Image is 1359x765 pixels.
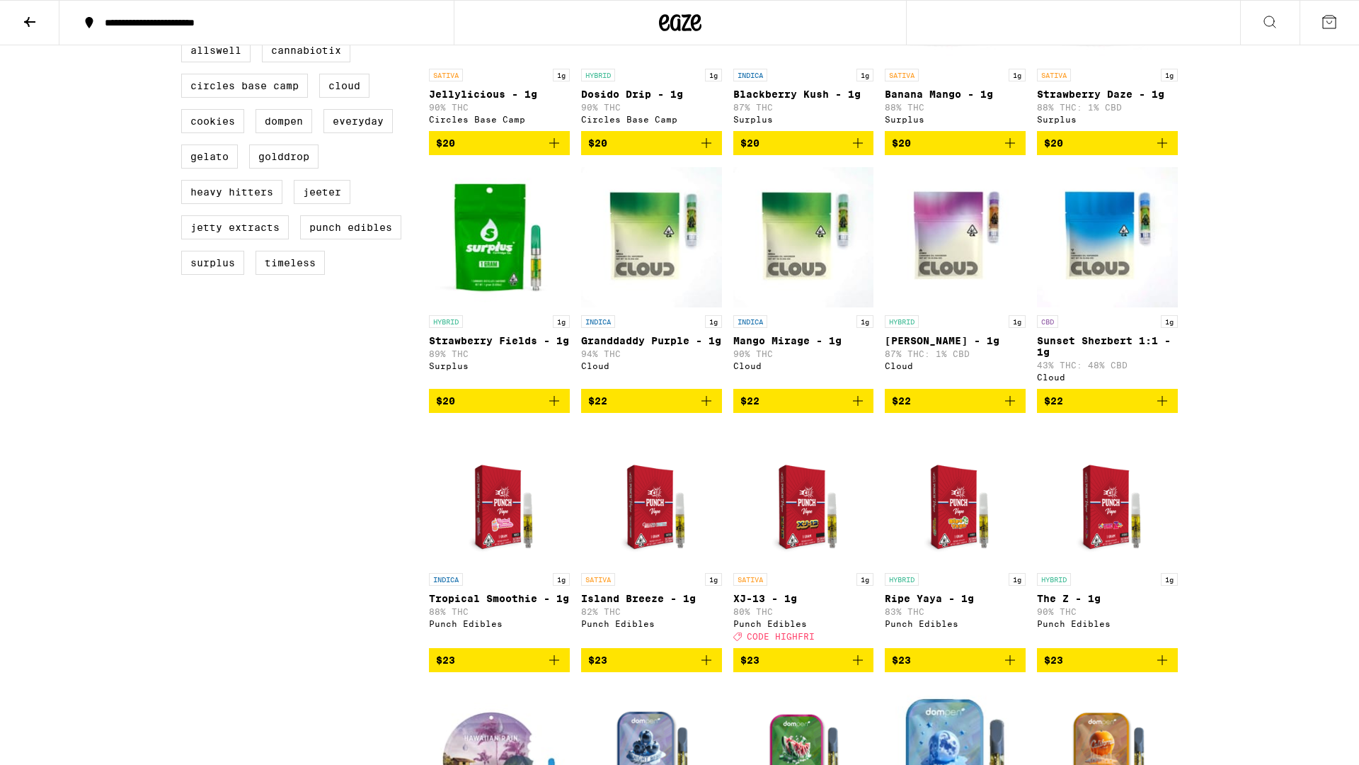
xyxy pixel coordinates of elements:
img: Punch Edibles - XJ-13 - 1g [748,424,858,566]
p: INDICA [733,69,767,81]
p: 1g [553,69,570,81]
span: $20 [892,137,911,149]
p: Blackberry Kush - 1g [733,89,874,100]
button: Add to bag [885,389,1026,413]
p: 90% THC [1037,607,1178,616]
div: Punch Edibles [733,619,874,628]
p: INDICA [581,315,615,328]
img: Punch Edibles - Ripe Yaya - 1g [900,424,1010,566]
p: 89% THC [429,349,570,358]
span: $22 [740,395,759,407]
p: 83% THC [885,607,1026,616]
button: Add to bag [1037,389,1178,413]
p: 1g [856,315,873,328]
a: Open page for XJ-13 - 1g from Punch Edibles [733,424,874,648]
p: 90% THC [429,103,570,112]
a: Open page for Island Breeze - 1g from Punch Edibles [581,424,722,648]
p: 1g [705,69,722,81]
a: Open page for Strawberry Fields - 1g from Surplus [429,166,570,389]
label: Allswell [181,38,251,62]
p: 1g [1161,573,1178,586]
p: 87% THC [733,103,874,112]
span: $20 [436,137,455,149]
p: 1g [553,573,570,586]
p: 1g [856,573,873,586]
p: 90% THC [733,349,874,358]
span: Hi. Need any help? [8,10,102,21]
span: $20 [588,137,607,149]
label: GoldDrop [249,144,319,169]
span: $22 [1044,395,1063,407]
p: SATIVA [1037,69,1071,81]
img: Cloud - Granddaddy Purple - 1g [581,166,722,308]
div: Cloud [885,361,1026,370]
p: Mango Mirage - 1g [733,335,874,346]
div: Punch Edibles [885,619,1026,628]
p: HYBRID [1037,573,1071,586]
button: Add to bag [733,648,874,672]
a: Open page for Runtz - 1g from Cloud [885,166,1026,389]
label: Timeless [256,251,325,275]
p: SATIVA [885,69,919,81]
button: Add to bag [429,131,570,155]
label: Heavy Hitters [181,180,282,204]
p: 88% THC [885,103,1026,112]
p: 88% THC: 1% CBD [1037,103,1178,112]
img: Cloud - Runtz - 1g [885,166,1026,308]
div: Cloud [581,361,722,370]
p: 43% THC: 48% CBD [1037,361,1178,370]
div: Cloud [1037,373,1178,382]
p: XJ-13 - 1g [733,593,874,604]
label: Jeeter [294,180,350,204]
button: Add to bag [581,131,722,155]
div: Punch Edibles [429,619,570,628]
p: Strawberry Fields - 1g [429,335,570,346]
p: [PERSON_NAME] - 1g [885,335,1026,346]
a: Open page for The Z - 1g from Punch Edibles [1037,424,1178,648]
p: SATIVA [429,69,463,81]
span: $22 [892,395,911,407]
label: Punch Edibles [300,215,401,239]
span: $23 [892,654,911,666]
label: Cookies [181,109,244,133]
button: Add to bag [1037,648,1178,672]
label: Circles Base Camp [181,74,308,98]
p: HYBRID [885,573,919,586]
span: $23 [588,654,607,666]
label: Jetty Extracts [181,215,289,239]
label: Cloud [319,74,369,98]
button: Add to bag [885,131,1026,155]
p: 1g [705,573,722,586]
p: HYBRID [429,315,463,328]
div: Surplus [1037,115,1178,124]
div: Punch Edibles [581,619,722,628]
label: Gelato [181,144,238,169]
p: INDICA [429,573,463,586]
p: 1g [856,69,873,81]
img: Cloud - Sunset Sherbert 1:1 - 1g [1037,166,1178,308]
p: SATIVA [581,573,615,586]
p: HYBRID [581,69,615,81]
img: Punch Edibles - Island Breeze - 1g [597,424,706,566]
button: Add to bag [733,389,874,413]
p: Sunset Sherbert 1:1 - 1g [1037,335,1178,358]
button: Add to bag [581,648,722,672]
img: Cloud - Mango Mirage - 1g [733,166,874,308]
a: Open page for Tropical Smoothie - 1g from Punch Edibles [429,424,570,648]
div: Punch Edibles [1037,619,1178,628]
p: Island Breeze - 1g [581,593,722,604]
span: CODE HIGHFRI [747,632,815,641]
p: 87% THC: 1% CBD [885,349,1026,358]
p: 90% THC [581,103,722,112]
p: INDICA [733,315,767,328]
button: Add to bag [429,648,570,672]
a: Open page for Sunset Sherbert 1:1 - 1g from Cloud [1037,166,1178,389]
a: Open page for Mango Mirage - 1g from Cloud [733,166,874,389]
p: Dosido Drip - 1g [581,89,722,100]
p: 1g [1161,69,1178,81]
img: Punch Edibles - Tropical Smoothie - 1g [445,424,554,566]
button: Add to bag [581,389,722,413]
label: Dompen [256,109,312,133]
label: Everyday [323,109,393,133]
span: $23 [740,654,759,666]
